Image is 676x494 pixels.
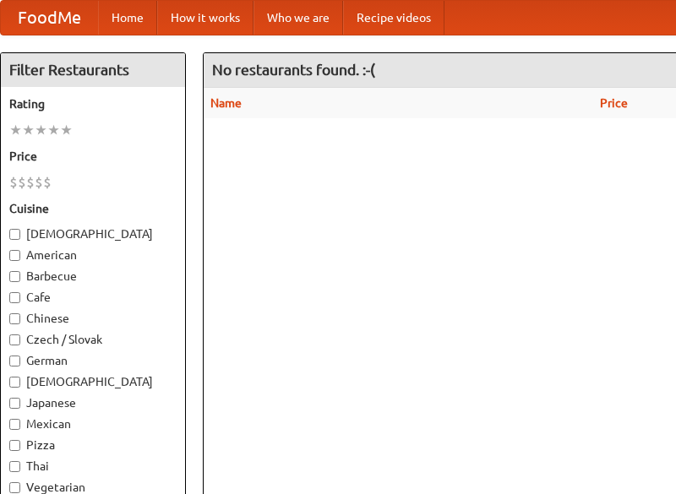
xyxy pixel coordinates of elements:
input: [DEMOGRAPHIC_DATA] [9,377,20,388]
h4: Filter Restaurants [1,53,185,87]
label: German [9,352,177,369]
label: Barbecue [9,268,177,285]
label: Cafe [9,289,177,306]
label: Czech / Slovak [9,331,177,348]
li: $ [9,173,18,192]
label: [DEMOGRAPHIC_DATA] [9,225,177,242]
input: Japanese [9,398,20,409]
input: Cafe [9,292,20,303]
ng-pluralize: No restaurants found. :-( [212,62,375,78]
label: [DEMOGRAPHIC_DATA] [9,373,177,390]
label: Japanese [9,394,177,411]
li: $ [18,173,26,192]
label: Mexican [9,415,177,432]
li: $ [35,173,43,192]
input: Czech / Slovak [9,334,20,345]
label: Chinese [9,310,177,327]
input: [DEMOGRAPHIC_DATA] [9,229,20,240]
a: Who we are [253,1,343,35]
li: ★ [47,121,60,139]
h5: Rating [9,95,177,112]
input: Barbecue [9,271,20,282]
a: FoodMe [1,1,98,35]
a: Recipe videos [343,1,444,35]
li: ★ [60,121,73,139]
li: ★ [22,121,35,139]
label: Pizza [9,437,177,453]
input: Thai [9,461,20,472]
a: Name [210,96,242,110]
h5: Cuisine [9,200,177,217]
input: Pizza [9,440,20,451]
input: Vegetarian [9,482,20,493]
input: Chinese [9,313,20,324]
input: Mexican [9,419,20,430]
li: $ [43,173,52,192]
li: ★ [9,121,22,139]
input: American [9,250,20,261]
a: How it works [157,1,253,35]
label: Thai [9,458,177,475]
a: Price [600,96,628,110]
li: $ [26,173,35,192]
li: ★ [35,121,47,139]
h5: Price [9,148,177,165]
label: American [9,247,177,263]
input: German [9,356,20,366]
a: Home [98,1,157,35]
